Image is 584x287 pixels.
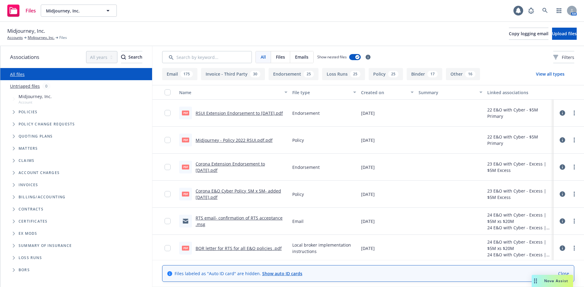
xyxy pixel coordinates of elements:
[571,136,578,144] a: more
[487,188,551,200] div: 23 E&O with Cyber - Excess | $5M Excess
[487,212,551,224] div: 24 E&O with Cyber - Excess | $5M xs $20M
[5,2,38,19] a: Files
[487,107,551,119] div: 22 E&O with Cyber - $5M Primary
[416,85,485,100] button: Summary
[532,275,573,287] button: Nova Assist
[571,163,578,171] a: more
[262,271,302,276] a: Show auto ID cards
[407,68,442,80] button: Binder
[7,35,23,40] a: Accounts
[0,92,152,191] div: Tree Example
[269,68,318,80] button: Endorsement
[292,218,304,224] span: Email
[165,137,171,143] input: Toggle Row Selected
[19,244,72,248] span: Summary of insurance
[19,268,30,272] span: BORs
[361,137,375,143] span: [DATE]
[19,171,60,175] span: Account charges
[553,54,574,60] span: Filters
[196,245,282,251] a: BOR letter for RTS for all E&O policies .pdf
[322,68,365,80] button: Loss Runs
[292,89,349,96] div: File type
[553,5,565,17] a: Switch app
[571,217,578,225] a: more
[121,51,142,63] div: Search
[182,111,189,115] span: pdf
[487,239,551,251] div: 24 E&O with Cyber - Excess | $5M xs $20M
[526,68,574,80] button: View all types
[19,122,75,126] span: Policy change requests
[292,137,304,143] span: Policy
[121,55,126,60] svg: Search
[361,110,375,116] span: [DATE]
[532,275,539,287] div: Drag to move
[165,245,171,251] input: Toggle Row Selected
[465,71,475,77] div: 16
[165,110,171,116] input: Toggle Row Selected
[19,232,37,235] span: Ex Mods
[19,100,52,105] span: Account
[292,110,320,116] span: Endorsement
[19,183,38,187] span: Invoices
[487,161,551,173] div: 23 E&O with Cyber - Excess | $5M Excess
[487,224,551,231] div: 24 E&O with Cyber - Excess | $5M xs $15M
[361,191,375,197] span: [DATE]
[42,83,50,90] div: 0
[571,109,578,117] a: more
[196,137,273,143] a: Midjourney - Policy 2022 RSUI.pdf.pdf
[41,5,117,17] button: Midjourney, Inc.
[59,35,67,40] span: Files
[180,71,193,77] div: 175
[182,246,189,250] span: pdf
[250,71,260,77] div: 30
[350,71,360,77] div: 25
[539,5,551,17] a: Search
[485,85,554,100] button: Linked associations
[196,188,281,200] a: Corona E&O Cyber Policy_5M x 5M- added [DATE].pdf
[0,191,152,276] div: Folder Tree Example
[19,135,53,138] span: Quoting plans
[295,54,308,60] span: Emails
[552,31,577,36] span: Upload files
[28,35,54,40] a: Midjourney, Inc.
[544,278,568,283] span: Nova Assist
[10,53,39,61] span: Associations
[19,220,47,223] span: Certificates
[196,110,283,116] a: RSUI Extension Endorsement to [DATE].pdf
[525,5,537,17] a: Report a Bug
[487,251,551,258] div: 24 E&O with Cyber - Excess | $5M xs $15M
[487,134,551,146] div: 22 E&O with Cyber - $5M Primary
[19,159,34,162] span: Claims
[553,51,574,63] button: Filters
[292,164,320,170] span: Endorsement
[369,68,403,80] button: Policy
[19,256,42,260] span: Loss Runs
[558,270,569,277] a: Close
[177,85,290,100] button: Name
[196,215,283,227] a: RTS email- confirmation of RTS acceptance .msg
[427,71,438,77] div: 17
[292,191,304,197] span: Policy
[162,68,197,80] button: Email
[19,93,52,100] span: Midjourney, Inc.
[317,54,347,60] span: Show nested files
[182,192,189,196] span: pdf
[571,244,578,252] a: more
[361,164,375,170] span: [DATE]
[487,89,551,96] div: Linked associations
[7,27,45,35] span: Midjourney, Inc.
[121,51,142,63] button: SearchSearch
[359,85,416,100] button: Created on
[165,218,171,224] input: Toggle Row Selected
[509,28,548,40] button: Copy logging email
[19,147,38,150] span: Matters
[388,71,398,77] div: 25
[26,8,36,13] span: Files
[261,54,266,60] span: All
[162,51,252,63] input: Search by keyword...
[361,218,375,224] span: [DATE]
[10,71,25,77] a: All files
[552,28,577,40] button: Upload files
[290,85,359,100] button: File type
[201,68,265,80] button: Invoice - Third Party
